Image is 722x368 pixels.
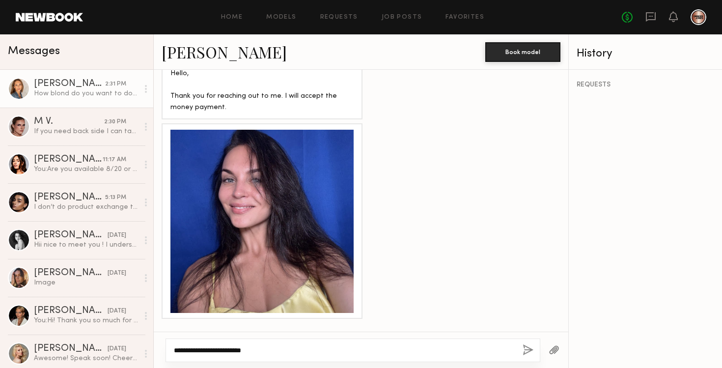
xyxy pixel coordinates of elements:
div: [DATE] [108,344,126,354]
div: 5:13 PM [105,193,126,202]
div: 11:17 AM [103,155,126,165]
div: Image [34,278,139,287]
div: If you need back side I can take them when I come back from a delivery run (at work rn) [34,127,139,136]
div: 2:30 PM [104,117,126,127]
div: Hello, Thank you for reaching out to me. I will accept the money payment. [170,68,354,113]
div: Hii nice to meet you ! I understand, however, I only accept payment as it’s important for me to s... [34,240,139,250]
div: You: Hi! Thank you so much for applying. Are you able to share a recent photo of your hair? Addit... [34,316,139,325]
a: Home [221,14,243,21]
div: [PERSON_NAME] [34,306,108,316]
a: Favorites [445,14,484,21]
div: You: Are you available 8/20 or 8/19? [34,165,139,174]
div: 2:31 PM [105,80,126,89]
a: Models [266,14,296,21]
a: Book model [485,47,560,56]
div: I don’t do product exchange type of shoots but what are you planning to do as service? [34,202,139,212]
div: History [577,48,714,59]
div: [DATE] [108,231,126,240]
div: [PERSON_NAME] [34,193,105,202]
div: [PERSON_NAME] [34,268,108,278]
div: [PERSON_NAME] [34,230,108,240]
div: [DATE] [108,307,126,316]
a: Requests [320,14,358,21]
div: [PERSON_NAME] [34,155,103,165]
div: [DATE] [108,269,126,278]
div: M V. [34,117,104,127]
a: [PERSON_NAME] [162,41,287,62]
div: REQUESTS [577,82,714,88]
div: [PERSON_NAME] [34,79,105,89]
div: [PERSON_NAME] [34,344,108,354]
span: Messages [8,46,60,57]
button: Book model [485,42,560,62]
div: Awesome! Speak soon! Cheers! ☺️ [PERSON_NAME] Contact: Email - [PERSON_NAME][EMAIL_ADDRESS][DOMAI... [34,354,139,363]
a: Job Posts [382,14,422,21]
div: How blond do you want to do it? [34,89,139,98]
